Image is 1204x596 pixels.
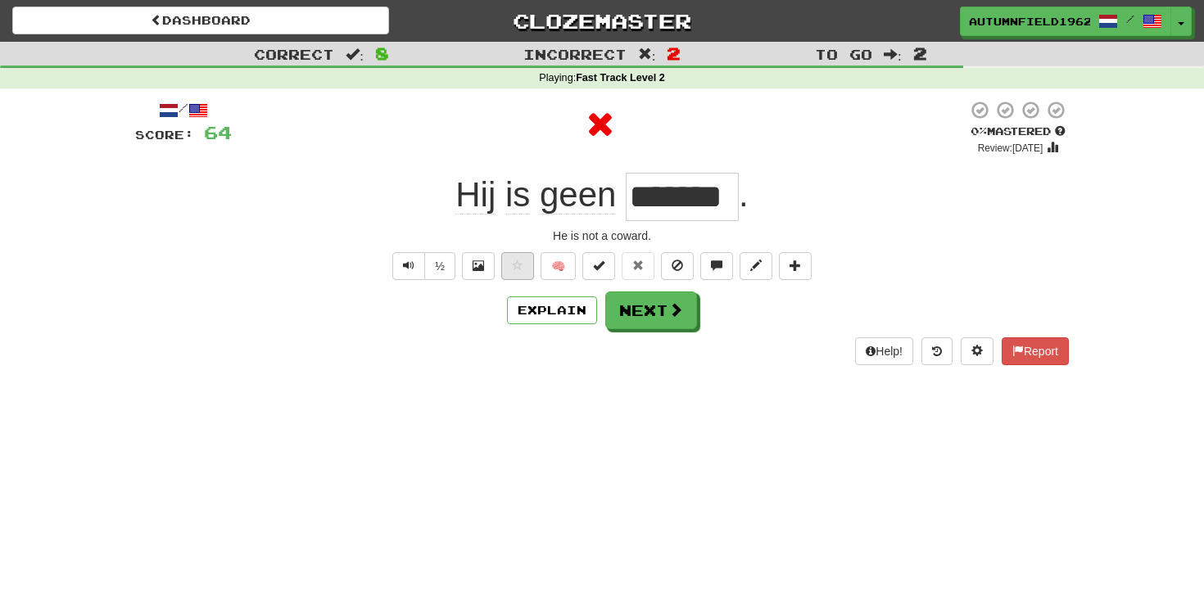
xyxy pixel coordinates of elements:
[971,124,987,138] span: 0 %
[135,228,1069,244] div: He is not a coward.
[389,252,455,280] div: Text-to-speech controls
[969,14,1090,29] span: AutumnField1962
[540,175,616,214] span: geen
[638,47,656,61] span: :
[1126,13,1134,25] span: /
[967,124,1069,139] div: Mastered
[346,47,364,61] span: :
[455,175,496,214] span: Hij
[576,72,665,84] strong: Fast Track Level 2
[204,122,232,142] span: 64
[582,252,615,280] button: Set this sentence to 100% Mastered (alt+m)
[921,337,953,365] button: Round history (alt+y)
[779,252,812,280] button: Add to collection (alt+a)
[523,46,627,62] span: Incorrect
[414,7,790,35] a: Clozemaster
[884,47,902,61] span: :
[254,46,334,62] span: Correct
[1002,337,1069,365] button: Report
[135,100,232,120] div: /
[815,46,872,62] span: To go
[507,296,597,324] button: Explain
[135,128,194,142] span: Score:
[960,7,1171,36] a: AutumnField1962 /
[700,252,733,280] button: Discuss sentence (alt+u)
[855,337,913,365] button: Help!
[913,43,927,63] span: 2
[424,252,455,280] button: ½
[739,175,749,214] span: .
[392,252,425,280] button: Play sentence audio (ctl+space)
[740,252,772,280] button: Edit sentence (alt+d)
[667,43,681,63] span: 2
[605,291,697,329] button: Next
[501,252,534,280] button: Favorite sentence (alt+f)
[505,175,530,214] span: is
[661,252,694,280] button: Ignore sentence (alt+i)
[541,252,576,280] button: 🧠
[978,142,1043,154] small: Review: [DATE]
[375,43,389,63] span: 8
[12,7,389,34] a: Dashboard
[462,252,495,280] button: Show image (alt+x)
[622,252,654,280] button: Reset to 0% Mastered (alt+r)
